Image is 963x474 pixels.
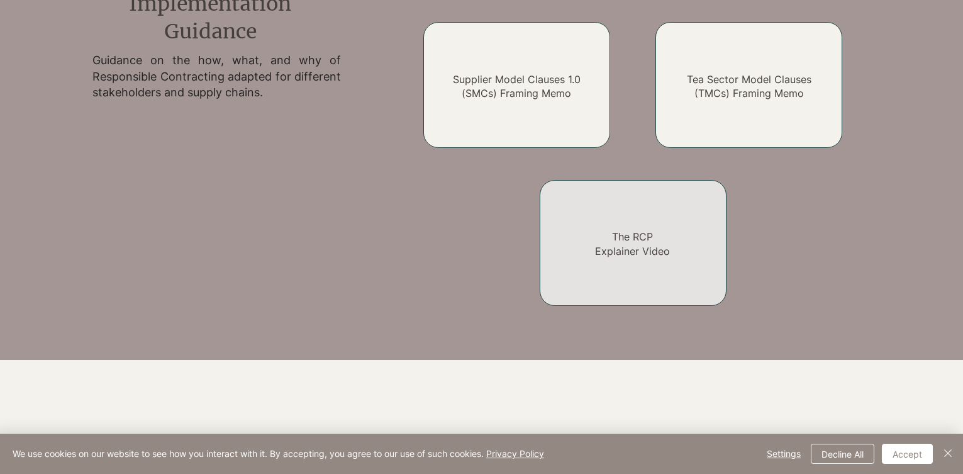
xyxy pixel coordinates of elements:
h2: Guidance on the how, what, and why of Responsible Contracting adapted for different stakeholders ... [92,52,341,100]
button: Decline All [811,444,874,464]
a: Privacy Policy [486,448,544,459]
button: Close [940,444,955,464]
a: The RCPExplainer Video [595,230,670,257]
span: We use cookies on our website to see how you interact with it. By accepting, you agree to our use... [13,448,544,460]
span: Settings [767,444,801,463]
a: Tea Sector Model Clauses (TMCs) Framing Memo [687,73,811,99]
button: Accept [882,444,933,464]
a: Supplier Model Clauses 1.0 (SMCs) Framing Memo [453,73,581,99]
img: Close [940,446,955,461]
